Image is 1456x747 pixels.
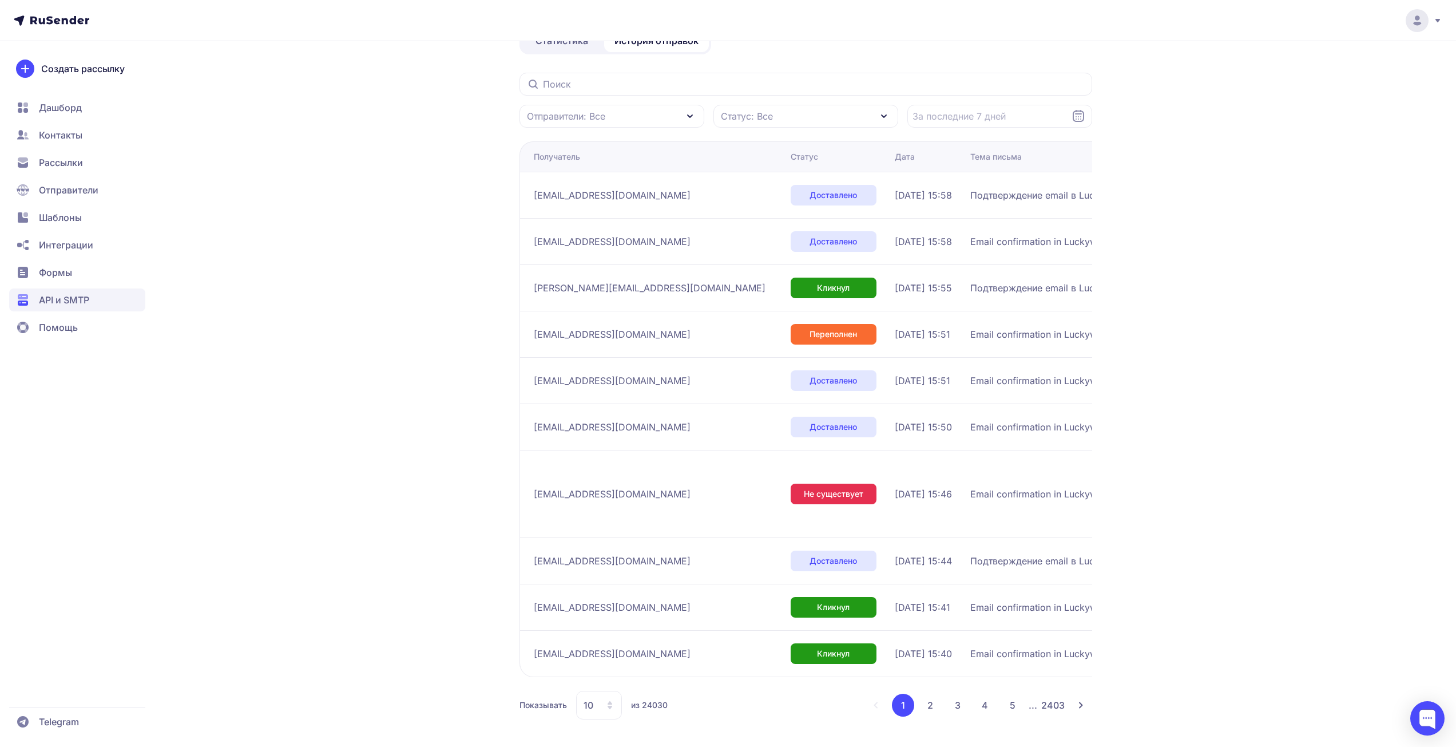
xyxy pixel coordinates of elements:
[534,374,691,388] span: [EMAIL_ADDRESS][DOMAIN_NAME]
[584,698,593,712] span: 10
[810,189,857,201] span: Доставлено
[534,420,691,434] span: [EMAIL_ADDRESS][DOMAIN_NAME]
[892,694,914,717] button: 1
[527,109,605,123] span: Отправители: Все
[946,694,969,717] button: 3
[39,321,78,334] span: Помощь
[1029,699,1037,711] span: ...
[895,554,952,568] span: [DATE] 15:44
[519,73,1092,96] input: Поиск
[970,327,1116,341] span: Email confirmation in Luckywatch
[534,554,691,568] span: [EMAIL_ADDRESS][DOMAIN_NAME]
[519,699,567,711] span: Показывать
[970,188,1130,202] span: Подтверждение email в Luckywatch
[39,715,79,729] span: Telegram
[39,156,83,169] span: Рассылки
[895,327,950,341] span: [DATE] 15:51
[534,600,691,614] span: [EMAIL_ADDRESS][DOMAIN_NAME]
[39,266,72,279] span: Формы
[810,236,857,247] span: Доставлено
[919,694,942,717] button: 2
[895,151,915,163] div: Дата
[970,151,1022,163] div: Тема письма
[970,281,1130,295] span: Подтверждение email в Luckywatch
[907,105,1092,128] input: Datepicker input
[895,647,952,661] span: [DATE] 15:40
[895,188,952,202] span: [DATE] 15:58
[810,329,857,340] span: Переполнен
[534,647,691,661] span: [EMAIL_ADDRESS][DOMAIN_NAME]
[810,375,857,386] span: Доставлено
[534,188,691,202] span: [EMAIL_ADDRESS][DOMAIN_NAME]
[39,293,89,307] span: API и SMTP
[970,647,1116,661] span: Email confirmation in Luckywatch
[39,238,93,252] span: Интеграции
[39,211,82,224] span: Шаблоны
[9,710,145,733] a: Telegram
[895,281,952,295] span: [DATE] 15:55
[970,487,1116,501] span: Email confirmation in Luckywatch
[534,487,691,501] span: [EMAIL_ADDRESS][DOMAIN_NAME]
[970,554,1130,568] span: Подтверждение email в Luckywatch
[895,235,952,248] span: [DATE] 15:58
[817,282,850,294] span: Кликнул
[970,600,1116,614] span: Email confirmation in Luckywatch
[534,327,691,341] span: [EMAIL_ADDRESS][DOMAIN_NAME]
[895,487,952,501] span: [DATE] 15:46
[804,488,863,500] span: Не существует
[817,648,850,659] span: Кликнул
[41,62,125,76] span: Создать рассылку
[895,374,950,388] span: [DATE] 15:51
[39,183,98,197] span: Отправители
[1001,694,1024,717] button: 5
[721,109,773,123] span: Статус: Все
[1042,694,1065,717] button: 2403
[39,128,82,142] span: Контакты
[631,699,668,711] span: из 24030
[534,151,580,163] div: Получатель
[970,374,1116,388] span: Email confirmation in Luckywatch
[791,151,818,163] div: Статус
[534,235,691,248] span: [EMAIL_ADDRESS][DOMAIN_NAME]
[817,602,850,613] span: Кликнул
[974,694,997,717] button: 4
[970,235,1116,248] span: Email confirmation in Luckywatch
[810,421,857,433] span: Доставлено
[39,101,82,114] span: Дашборд
[534,281,765,295] span: [PERSON_NAME][EMAIL_ADDRESS][DOMAIN_NAME]
[895,420,952,434] span: [DATE] 15:50
[970,420,1116,434] span: Email confirmation in Luckywatch
[810,555,857,567] span: Доставлено
[895,600,950,614] span: [DATE] 15:41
